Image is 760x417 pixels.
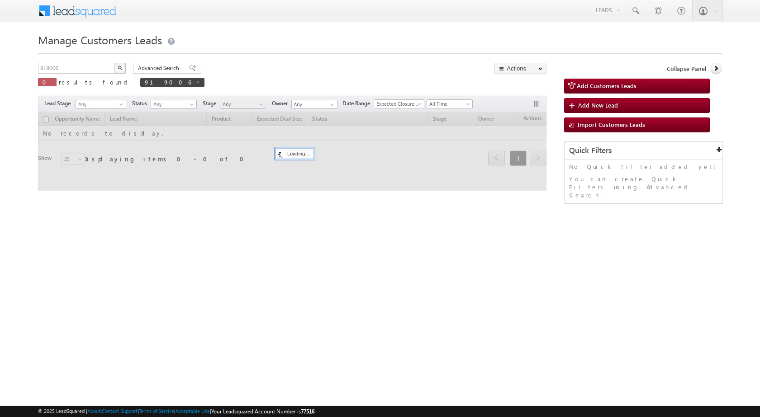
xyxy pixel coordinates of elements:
[272,99,291,108] span: Owner
[151,100,197,109] a: Any
[577,82,636,89] span: Add Customers Leads
[494,63,546,74] button: Actions
[151,100,194,108] span: Any
[220,100,263,108] span: Any
[43,78,52,86] span: 0
[118,66,122,70] img: Search
[578,101,618,109] span: Add New Lead
[667,65,706,73] span: Collapse Panel
[59,78,131,86] span: results found
[565,142,722,159] div: Quick Filters
[138,64,182,72] span: Advanced Search
[569,163,718,171] p: No Quick Filter added yet!
[291,100,337,109] input: Type to Search
[76,100,126,109] a: Any
[427,100,470,108] span: All Time
[325,100,337,109] a: Show All Items
[374,99,424,108] a: Expected Closure Date
[374,100,421,108] span: Expected Closure Date
[38,407,314,416] span: © 2025 LeadSquared | | | | |
[275,148,314,159] div: Loading...
[211,408,314,415] span: Your Leadsquared Account Number is
[87,408,100,414] a: About
[427,99,473,108] a: All Time
[301,408,314,415] span: 77516
[578,121,645,128] span: Import Customers Leads
[139,408,174,414] a: Terms of Service
[38,33,162,47] span: Manage Customers Leads
[44,99,74,108] span: Lead Stage
[132,99,151,108] span: Status
[76,100,123,108] span: Any
[176,408,210,414] a: Acceptable Use
[145,78,191,86] span: 919006
[203,99,220,108] span: Stage
[102,408,138,414] a: Contact Support
[342,99,374,108] span: Date Range
[220,100,266,109] a: Any
[569,175,718,199] p: You can create Quick Filters using Advanced Search.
